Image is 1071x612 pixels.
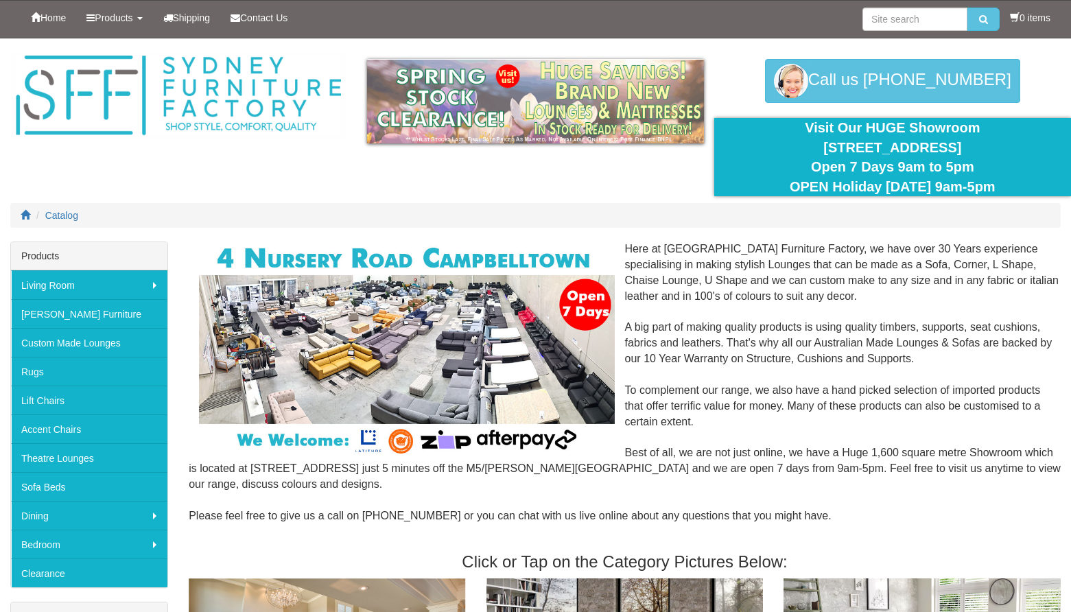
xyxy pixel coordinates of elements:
[367,59,703,143] img: spring-sale.gif
[240,12,287,23] span: Contact Us
[45,210,78,221] a: Catalog
[11,530,167,558] a: Bedroom
[11,558,167,587] a: Clearance
[199,242,614,458] img: Corner Modular Lounges
[11,472,167,501] a: Sofa Beds
[11,242,167,270] div: Products
[1010,11,1050,25] li: 0 items
[11,299,167,328] a: [PERSON_NAME] Furniture
[11,386,167,414] a: Lift Chairs
[11,328,167,357] a: Custom Made Lounges
[21,1,76,35] a: Home
[11,443,167,472] a: Theatre Lounges
[11,501,167,530] a: Dining
[40,12,66,23] span: Home
[725,118,1061,196] div: Visit Our HUGE Showroom [STREET_ADDRESS] Open 7 Days 9am to 5pm OPEN Holiday [DATE] 9am-5pm
[173,12,211,23] span: Shipping
[10,52,346,139] img: Sydney Furniture Factory
[95,12,132,23] span: Products
[153,1,221,35] a: Shipping
[220,1,298,35] a: Contact Us
[11,270,167,299] a: Living Room
[862,8,967,31] input: Site search
[11,414,167,443] a: Accent Chairs
[189,242,1061,539] div: Here at [GEOGRAPHIC_DATA] Furniture Factory, we have over 30 Years experience specialising in mak...
[76,1,152,35] a: Products
[189,553,1061,571] h3: Click or Tap on the Category Pictures Below:
[11,357,167,386] a: Rugs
